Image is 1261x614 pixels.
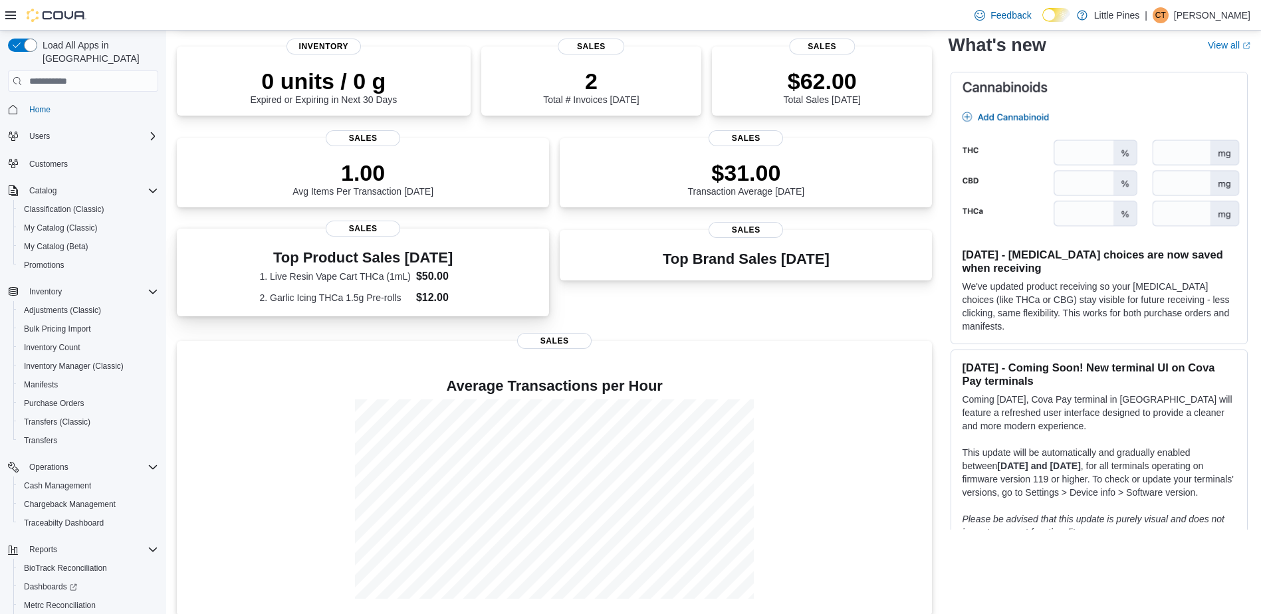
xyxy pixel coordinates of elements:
[13,256,164,274] button: Promotions
[1174,7,1250,23] p: [PERSON_NAME]
[19,201,158,217] span: Classification (Classic)
[24,342,80,353] span: Inventory Count
[29,159,68,169] span: Customers
[19,377,158,393] span: Manifests
[1155,7,1166,23] span: CT
[29,104,51,115] span: Home
[962,280,1236,333] p: We've updated product receiving so your [MEDICAL_DATA] choices (like THCa or CBG) stay visible fo...
[24,241,88,252] span: My Catalog (Beta)
[326,130,400,146] span: Sales
[13,320,164,338] button: Bulk Pricing Import
[13,394,164,413] button: Purchase Orders
[19,496,158,512] span: Chargeback Management
[3,282,164,301] button: Inventory
[24,379,58,390] span: Manifests
[24,417,90,427] span: Transfers (Classic)
[24,156,73,172] a: Customers
[259,250,466,266] h3: Top Product Sales [DATE]
[19,579,82,595] a: Dashboards
[416,268,467,284] dd: $50.00
[19,496,121,512] a: Chargeback Management
[24,128,55,144] button: Users
[19,377,63,393] a: Manifests
[29,286,62,297] span: Inventory
[962,361,1236,387] h3: [DATE] - Coming Soon! New terminal UI on Cova Pay terminals
[517,333,592,349] span: Sales
[19,597,101,613] a: Metrc Reconciliation
[24,284,158,300] span: Inventory
[416,290,467,306] dd: $12.00
[24,435,57,446] span: Transfers
[962,393,1236,433] p: Coming [DATE], Cova Pay terminal in [GEOGRAPHIC_DATA] will feature a refreshed user interface des...
[24,398,84,409] span: Purchase Orders
[24,361,124,371] span: Inventory Manager (Classic)
[24,459,74,475] button: Operations
[13,301,164,320] button: Adjustments (Classic)
[19,321,158,337] span: Bulk Pricing Import
[1145,7,1147,23] p: |
[13,431,164,450] button: Transfers
[3,127,164,146] button: Users
[1208,40,1250,51] a: View allExternal link
[19,414,158,430] span: Transfers (Classic)
[24,284,67,300] button: Inventory
[24,223,98,233] span: My Catalog (Classic)
[19,433,158,449] span: Transfers
[250,68,397,105] div: Expired or Expiring in Next 30 Days
[24,499,116,510] span: Chargeback Management
[13,200,164,219] button: Classification (Classic)
[24,102,56,118] a: Home
[24,563,107,573] span: BioTrack Reconciliation
[13,338,164,357] button: Inventory Count
[259,270,410,283] dt: 1. Live Resin Vape Cart THCa (1mL)
[13,476,164,495] button: Cash Management
[1242,42,1250,50] svg: External link
[969,2,1036,29] a: Feedback
[13,577,164,596] a: Dashboards
[19,220,103,236] a: My Catalog (Classic)
[709,130,783,146] span: Sales
[19,358,158,374] span: Inventory Manager (Classic)
[19,478,158,494] span: Cash Management
[24,260,64,270] span: Promotions
[24,101,158,118] span: Home
[19,340,86,356] a: Inventory Count
[24,305,101,316] span: Adjustments (Classic)
[688,159,805,186] p: $31.00
[1153,7,1169,23] div: Candace Thompson
[187,378,921,394] h4: Average Transactions per Hour
[1094,7,1139,23] p: Little Pines
[24,183,62,199] button: Catalog
[29,462,68,472] span: Operations
[37,39,158,65] span: Load All Apps in [GEOGRAPHIC_DATA]
[3,100,164,119] button: Home
[962,248,1236,274] h3: [DATE] - [MEDICAL_DATA] choices are now saved when receiving
[19,414,96,430] a: Transfers (Classic)
[19,239,158,255] span: My Catalog (Beta)
[663,251,830,267] h3: Top Brand Sales [DATE]
[13,495,164,514] button: Chargeback Management
[24,183,158,199] span: Catalog
[19,257,158,273] span: Promotions
[24,518,104,528] span: Traceabilty Dashboard
[24,204,104,215] span: Classification (Classic)
[19,321,96,337] a: Bulk Pricing Import
[948,35,1046,56] h2: What's new
[24,581,77,592] span: Dashboards
[27,9,86,22] img: Cova
[784,68,861,105] div: Total Sales [DATE]
[29,544,57,555] span: Reports
[19,560,112,576] a: BioTrack Reconciliation
[19,302,158,318] span: Adjustments (Classic)
[29,131,50,142] span: Users
[292,159,433,197] div: Avg Items Per Transaction [DATE]
[24,480,91,491] span: Cash Management
[29,185,57,196] span: Catalog
[688,159,805,197] div: Transaction Average [DATE]
[19,515,158,531] span: Traceabilty Dashboard
[19,220,158,236] span: My Catalog (Classic)
[19,478,96,494] a: Cash Management
[24,600,96,611] span: Metrc Reconciliation
[3,458,164,476] button: Operations
[259,291,410,304] dt: 2. Garlic Icing THCa 1.5g Pre-rolls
